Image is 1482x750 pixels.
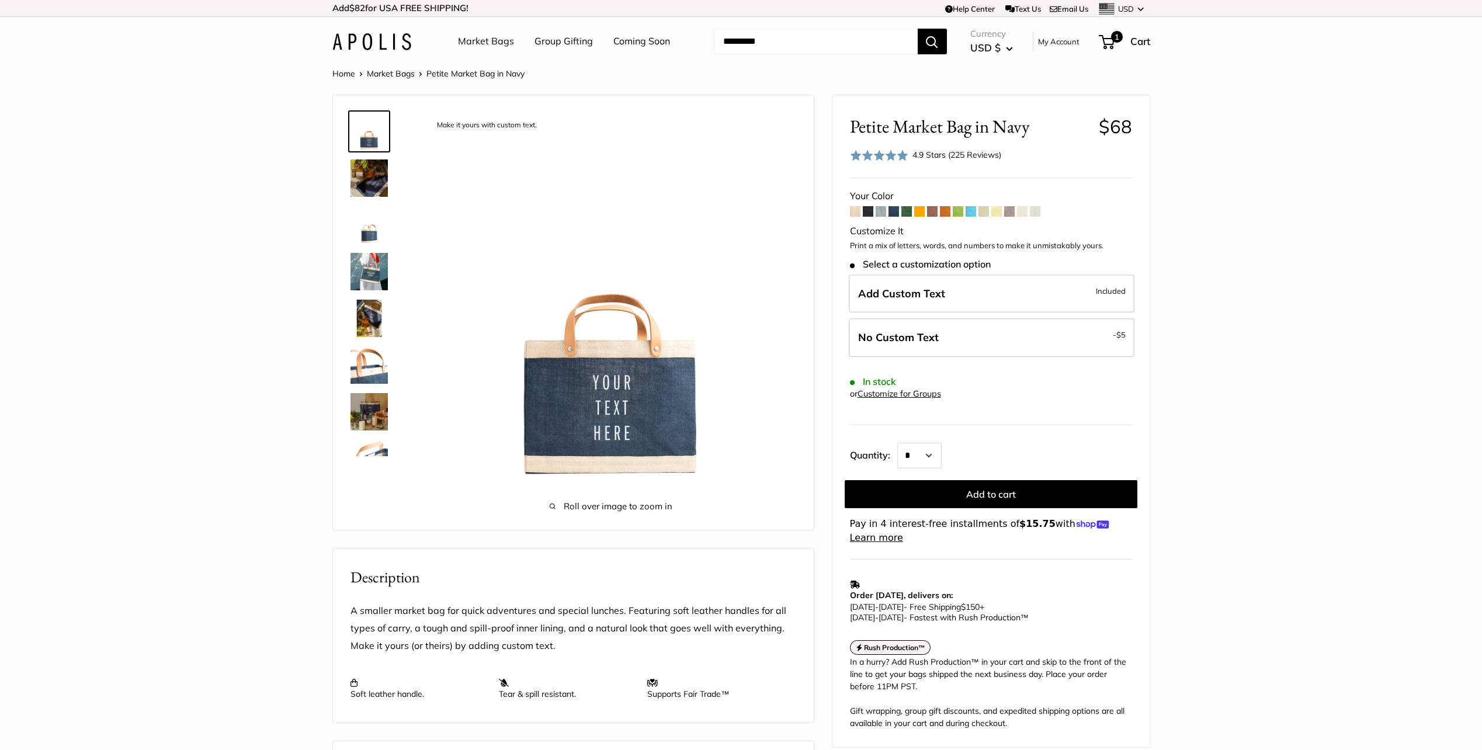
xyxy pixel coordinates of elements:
[714,29,918,54] input: Search...
[850,259,991,270] span: Select a customization option
[350,206,388,244] img: Petite Market Bag in Navy
[348,437,390,480] a: description_Inner pocket good for daily drivers.
[945,4,995,13] a: Help Center
[1100,32,1150,51] a: 1 Cart
[875,612,879,623] span: -
[850,612,875,623] span: [DATE]
[499,678,636,699] p: Tear & spill resistant.
[1130,35,1150,47] span: Cart
[1099,115,1132,138] span: $68
[879,602,904,612] span: [DATE]
[332,68,355,79] a: Home
[850,656,1132,730] div: In a hurry? Add Rush Production™ in your cart and skip to the front of the line to get your bags ...
[431,117,543,133] div: Make it yours with custom text.
[348,297,390,339] a: Petite Market Bag in Navy
[348,391,390,433] a: Petite Market Bag in Navy
[1096,284,1126,298] span: Included
[348,110,390,152] a: description_Make it yours with custom text.
[350,566,796,589] h2: Description
[426,68,525,79] span: Petite Market Bag in Navy
[1038,34,1080,48] a: My Account
[332,66,525,81] nav: Breadcrumb
[858,388,941,399] a: Customize for Groups
[850,386,941,402] div: or
[961,602,980,612] span: $150
[332,33,411,50] img: Apolis
[858,331,939,344] span: No Custom Text
[879,612,904,623] span: [DATE]
[875,602,879,612] span: -
[350,253,388,290] img: Petite Market Bag in Navy
[850,612,1029,623] span: - Fastest with Rush Production™
[864,643,925,652] strong: Rush Production™
[367,68,415,79] a: Market Bags
[850,116,1090,137] span: Petite Market Bag in Navy
[426,113,796,482] img: description_Make it yours with custom text.
[350,113,388,150] img: description_Make it yours with custom text.
[613,33,670,50] a: Coming Soon
[349,2,365,13] span: $82
[350,300,388,337] img: Petite Market Bag in Navy
[1116,330,1126,339] span: $5
[845,480,1137,508] button: Add to cart
[348,157,390,199] a: Petite Market Bag in Navy
[350,678,487,699] p: Soft leather handle.
[858,287,945,300] span: Add Custom Text
[918,29,947,54] button: Search
[348,204,390,246] a: Petite Market Bag in Navy
[850,223,1132,240] div: Customize It
[350,346,388,384] img: description_Super soft and durable leather handles.
[850,240,1132,252] p: Print a mix of letters, words, and numbers to make it unmistakably yours.
[970,41,1001,54] span: USD $
[850,147,1002,164] div: 4.9 Stars (225 Reviews)
[350,602,796,655] p: A smaller market bag for quick adventures and special lunches. Featuring soft leather handles for...
[9,706,125,741] iframe: Sign Up via Text for Offers
[350,440,388,477] img: description_Inner pocket good for daily drivers.
[970,26,1013,42] span: Currency
[1050,4,1088,13] a: Email Us
[850,590,953,600] strong: Order [DATE], delivers on:
[1005,4,1041,13] a: Text Us
[1118,4,1134,13] span: USD
[348,251,390,293] a: Petite Market Bag in Navy
[350,159,388,197] img: Petite Market Bag in Navy
[535,33,593,50] a: Group Gifting
[1113,328,1126,342] span: -
[849,275,1134,313] label: Add Custom Text
[850,602,1126,623] p: - Free Shipping +
[426,498,796,515] span: Roll over image to zoom in
[1110,31,1122,43] span: 1
[350,393,388,430] img: Petite Market Bag in Navy
[850,187,1132,205] div: Your Color
[850,376,896,387] span: In stock
[849,318,1134,357] label: Leave Blank
[912,148,1001,161] div: 4.9 Stars (225 Reviews)
[850,439,897,468] label: Quantity:
[970,39,1013,57] button: USD $
[348,344,390,386] a: description_Super soft and durable leather handles.
[850,602,875,612] span: [DATE]
[458,33,514,50] a: Market Bags
[647,678,784,699] p: Supports Fair Trade™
